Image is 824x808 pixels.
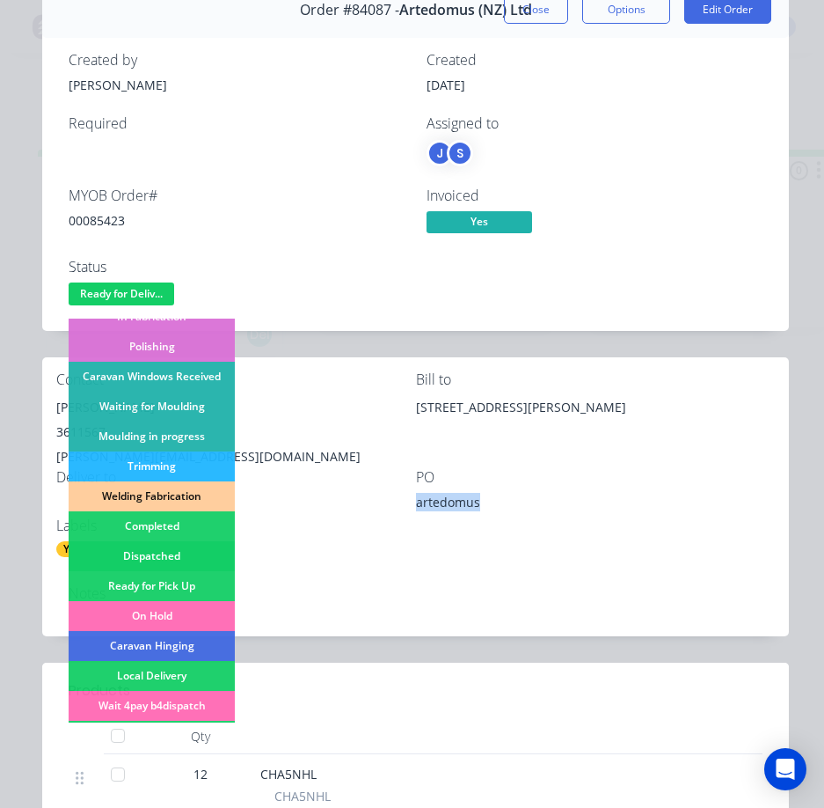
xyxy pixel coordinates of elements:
div: [PERSON_NAME][EMAIL_ADDRESS][DOMAIN_NAME] [56,444,416,469]
div: Welding Fabrication [69,481,235,511]
div: Waiting for Moulding [69,392,235,422]
div: Deliver to [56,469,416,486]
div: Created by [69,52,405,69]
div: Created [427,52,763,69]
div: Bill to [416,371,776,388]
div: Polishing [69,332,235,362]
div: Moulding in progress [69,422,235,452]
span: CHA5NHL [260,766,317,782]
button: JS [427,140,473,166]
div: [STREET_ADDRESS][PERSON_NAME] [416,395,776,452]
div: artedomus [416,493,636,518]
div: Open Intercom Messenger [764,748,806,790]
span: 12 [193,765,208,783]
div: Wait 4pay b4dispatch [69,691,235,721]
div: Trimming [69,452,235,481]
div: Caravan Windows Received [69,362,235,392]
span: Ready for Deliv... [69,283,174,305]
div: Status [69,259,405,275]
div: [STREET_ADDRESS][PERSON_NAME] [416,395,776,420]
div: Completed [69,511,235,541]
span: [DATE] [427,77,465,93]
div: J [427,140,453,166]
div: YELLOW JOB [56,541,134,557]
div: [PERSON_NAME]3611567[PERSON_NAME][EMAIL_ADDRESS][DOMAIN_NAME] [56,395,416,469]
div: 3611567 [56,420,416,444]
div: S [447,140,473,166]
span: Order #84087 - [300,2,399,18]
div: Qty [148,719,253,754]
div: Contact [56,371,416,388]
div: [PERSON_NAME] [69,76,405,94]
div: [PERSON_NAME] [56,395,416,420]
span: Yes [427,211,532,233]
span: Artedomus (NZ) Ltd [399,2,532,18]
div: Required [69,115,405,132]
div: Assigned to [427,115,763,132]
div: MYOB Order # [69,187,405,204]
div: Local Delivery [69,661,235,691]
div: 00085423 [69,211,405,230]
div: Labels [56,518,416,534]
div: On Hold [69,601,235,631]
div: Ready for Pick Up [69,571,235,601]
div: PO [416,469,776,486]
div: Invoiced [427,187,763,204]
div: Caravan Hinging [69,631,235,661]
span: CHA5NHL [274,787,331,805]
button: Ready for Deliv... [69,283,174,309]
div: Notes [69,585,762,602]
div: Local Delivery on Board [69,721,235,751]
div: Dispatched [69,541,235,571]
